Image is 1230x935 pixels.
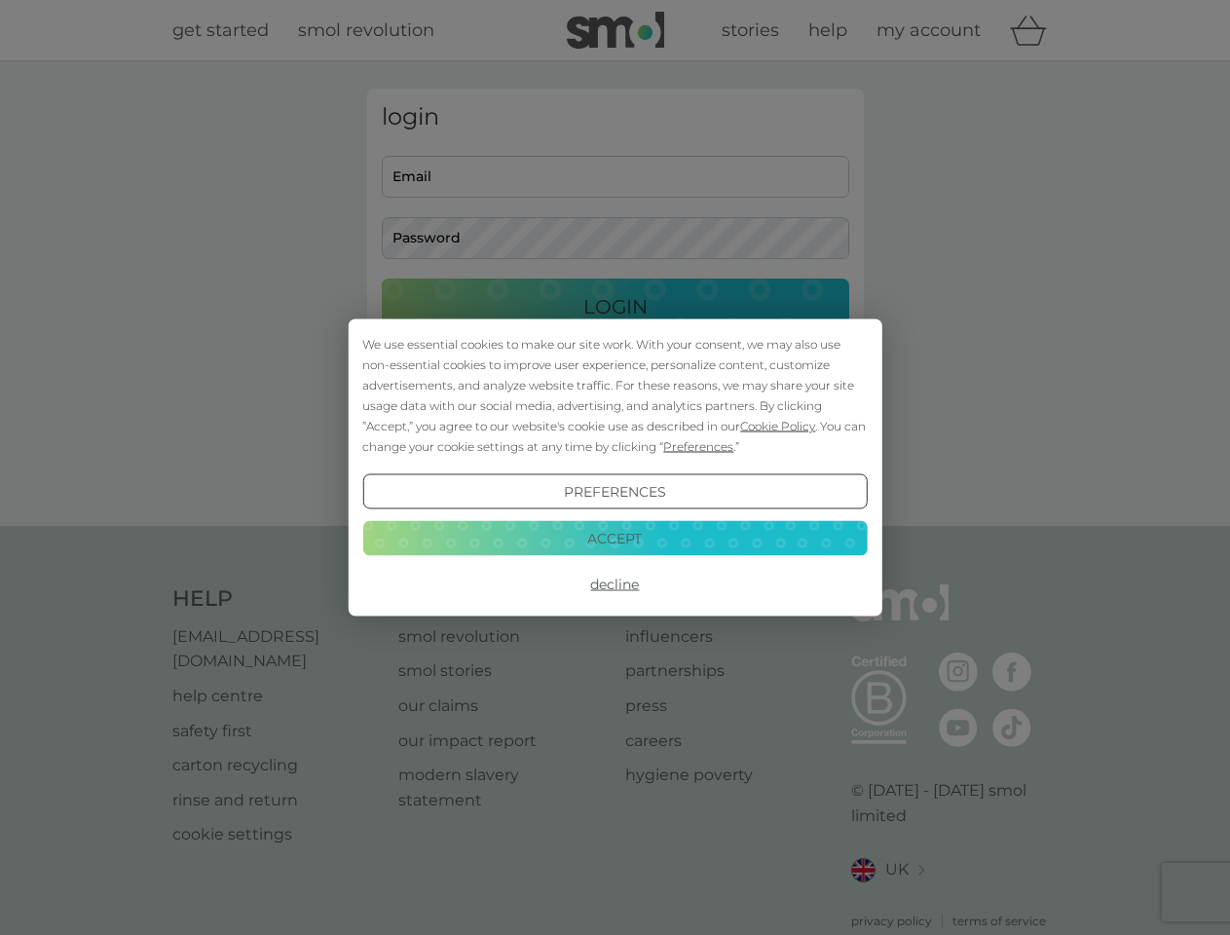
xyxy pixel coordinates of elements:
[362,520,867,555] button: Accept
[740,419,815,433] span: Cookie Policy
[362,334,867,457] div: We use essential cookies to make our site work. With your consent, we may also use non-essential ...
[362,567,867,602] button: Decline
[362,474,867,509] button: Preferences
[663,439,733,454] span: Preferences
[348,319,881,617] div: Cookie Consent Prompt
